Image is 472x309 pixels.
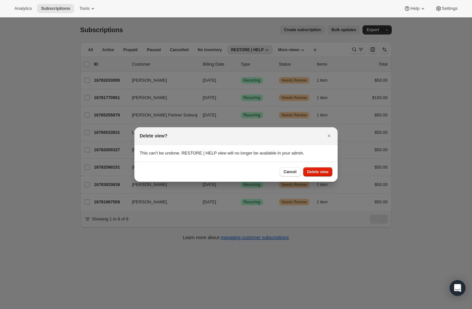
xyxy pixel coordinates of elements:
span: Settings [442,6,458,11]
button: Tools [75,4,100,13]
span: Delete view [307,169,328,175]
span: Subscriptions [41,6,70,11]
h2: Delete view? [140,133,167,139]
div: Open Intercom Messenger [450,280,465,296]
button: Cancel [280,167,300,176]
button: Subscriptions [37,4,74,13]
section: This can’t be undone. RESTORE | HELP view will no longer be available in your admin. [134,145,338,162]
button: Settings [431,4,462,13]
button: Delete view [303,167,332,176]
span: Cancel [284,169,296,175]
span: Analytics [14,6,32,11]
button: Analytics [10,4,36,13]
button: Close [324,131,334,140]
span: Tools [79,6,89,11]
button: Help [400,4,430,13]
span: Help [410,6,419,11]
